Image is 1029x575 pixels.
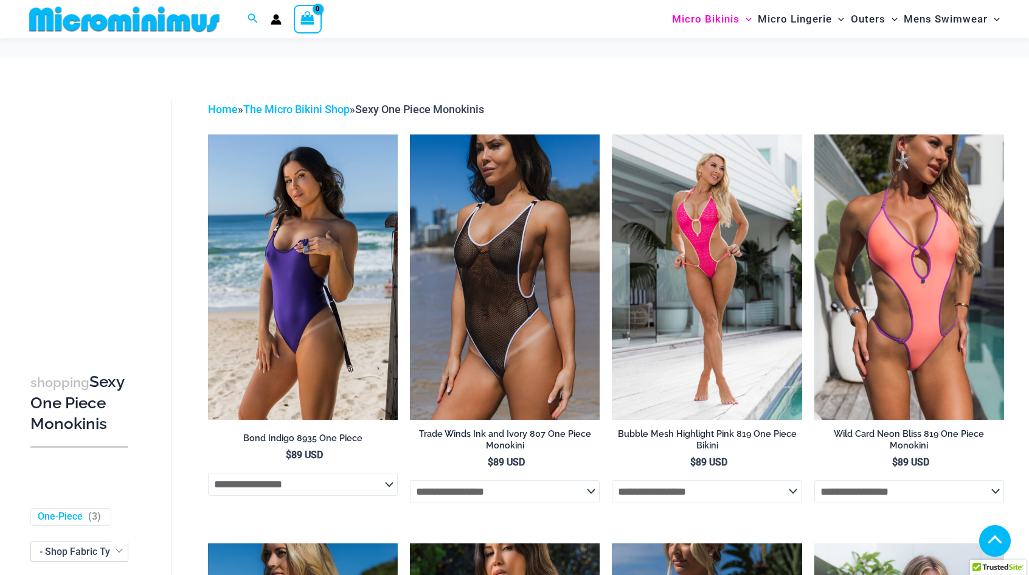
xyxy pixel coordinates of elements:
[904,4,988,35] span: Mens Swimwear
[814,134,1004,419] a: Wild Card Neon Bliss 819 One Piece 04Wild Card Neon Bliss 819 One Piece 05Wild Card Neon Bliss 81...
[612,134,802,419] a: Bubble Mesh Highlight Pink 819 One Piece 01Bubble Mesh Highlight Pink 819 One Piece 03Bubble Mesh...
[488,456,525,468] bdi: 89 USD
[271,14,282,25] a: Account icon link
[286,449,291,461] span: $
[669,4,755,35] a: Micro BikinisMenu ToggleMenu Toggle
[755,4,847,35] a: Micro LingerieMenu ToggleMenu Toggle
[690,456,696,468] span: $
[410,428,600,451] h2: Trade Winds Ink and Ivory 807 One Piece Monokini
[832,4,844,35] span: Menu Toggle
[30,91,140,334] iframe: TrustedSite Certified
[30,375,89,390] span: shopping
[851,4,885,35] span: Outers
[410,428,600,456] a: Trade Winds Ink and Ivory 807 One Piece Monokini
[410,134,600,419] a: Tradewinds Ink and Ivory 807 One Piece 03Tradewinds Ink and Ivory 807 One Piece 04Tradewinds Ink ...
[814,428,1004,451] h2: Wild Card Neon Bliss 819 One Piece Monokini
[88,511,101,523] span: ( )
[355,103,484,116] span: Sexy One Piece Monokinis
[612,428,802,456] a: Bubble Mesh Highlight Pink 819 One Piece Bikini
[243,103,350,116] a: The Micro Bikini Shop
[814,134,1004,419] img: Wild Card Neon Bliss 819 One Piece 04
[612,428,802,451] h2: Bubble Mesh Highlight Pink 819 One Piece Bikini
[286,449,323,461] bdi: 89 USD
[410,134,600,419] img: Tradewinds Ink and Ivory 807 One Piece 03
[208,433,398,444] h2: Bond Indigo 8935 One Piece
[208,134,398,419] img: Bond Indigo 8935 One Piece 09
[294,5,322,33] a: View Shopping Cart, empty
[814,428,1004,456] a: Wild Card Neon Bliss 819 One Piece Monokini
[30,542,128,562] span: - Shop Fabric Type
[885,4,898,35] span: Menu Toggle
[988,4,1000,35] span: Menu Toggle
[208,433,398,448] a: Bond Indigo 8935 One Piece
[30,372,128,434] h3: Sexy One Piece Monokinis
[612,134,802,419] img: Bubble Mesh Highlight Pink 819 One Piece 01
[690,456,727,468] bdi: 89 USD
[758,4,832,35] span: Micro Lingerie
[740,4,752,35] span: Menu Toggle
[208,103,484,116] span: » »
[31,542,128,561] span: - Shop Fabric Type
[892,456,929,468] bdi: 89 USD
[40,546,121,557] span: - Shop Fabric Type
[672,4,740,35] span: Micro Bikinis
[24,5,224,33] img: MM SHOP LOGO FLAT
[92,511,97,522] span: 3
[38,511,83,523] a: One-Piece
[208,103,238,116] a: Home
[667,2,1005,37] nav: Site Navigation
[208,134,398,419] a: Bond Indigo 8935 One Piece 09Bond Indigo 8935 One Piece 10Bond Indigo 8935 One Piece 10
[892,456,898,468] span: $
[901,4,1003,35] a: Mens SwimwearMenu ToggleMenu Toggle
[488,456,493,468] span: $
[248,12,258,27] a: Search icon link
[848,4,901,35] a: OutersMenu ToggleMenu Toggle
